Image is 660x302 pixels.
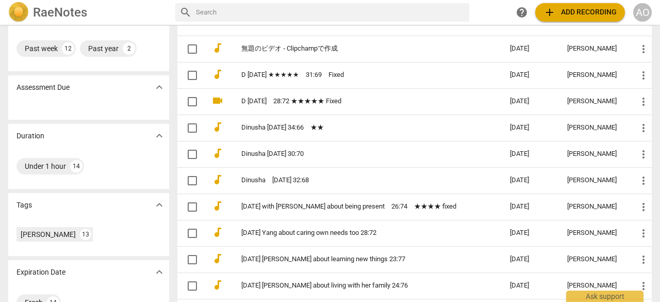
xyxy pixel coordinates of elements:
[566,291,643,302] div: Ask support
[241,256,473,263] a: [DATE] [PERSON_NAME] about learning new things 23:77
[241,150,473,158] a: Dinusha [DATE] 30:70
[502,194,559,220] td: [DATE]
[502,220,559,246] td: [DATE]
[535,3,625,22] button: Upload
[196,4,465,21] input: Search
[567,229,621,237] div: [PERSON_NAME]
[502,246,559,273] td: [DATE]
[211,42,224,54] span: audiotrack
[152,128,167,144] button: Show more
[88,43,119,54] div: Past year
[502,273,559,299] td: [DATE]
[153,130,166,142] span: expand_more
[211,173,224,186] span: audiotrack
[567,150,621,158] div: [PERSON_NAME]
[637,43,650,55] span: more_vert
[637,174,650,187] span: more_vert
[152,264,167,280] button: Show more
[516,6,528,19] span: help
[502,141,559,167] td: [DATE]
[241,71,473,79] a: D [DATE] ★★★★★ 31:69 Fixed
[152,80,167,95] button: Show more
[62,42,74,55] div: 12
[241,282,473,290] a: [DATE] [PERSON_NAME] about living with her family 24:76
[211,68,224,81] span: audiotrack
[502,36,559,62] td: [DATE]
[637,253,650,266] span: more_vert
[637,96,650,108] span: more_vert
[241,124,473,132] a: Dinusha [DATE] 34:66 ★★
[567,98,621,105] div: [PERSON_NAME]
[543,6,556,19] span: add
[513,3,531,22] a: Help
[211,94,224,107] span: videocam
[25,43,58,54] div: Past week
[153,81,166,93] span: expand_more
[211,226,224,239] span: audiotrack
[567,282,621,290] div: [PERSON_NAME]
[502,62,559,88] td: [DATE]
[567,177,621,184] div: [PERSON_NAME]
[241,229,473,237] a: [DATE] Yang about caring own needs too 28:72
[241,203,473,211] a: [DATE] with [PERSON_NAME] about being present 26:74 ★★★★ fixed
[241,98,473,105] a: D [DATE] 28:72 ★★★★★ Fixed
[637,201,650,213] span: more_vert
[567,45,621,53] div: [PERSON_NAME]
[70,160,82,172] div: 14
[637,280,650,292] span: more_vert
[153,266,166,278] span: expand_more
[567,71,621,79] div: [PERSON_NAME]
[637,122,650,134] span: more_vert
[123,42,135,55] div: 2
[25,161,66,171] div: Under 1 hour
[8,2,29,23] img: Logo
[502,167,559,194] td: [DATE]
[567,256,621,263] div: [PERSON_NAME]
[211,147,224,160] span: audiotrack
[241,45,473,53] a: 無題のビデオ ‐ Clipchampで作成
[16,200,32,211] p: Tags
[8,2,167,23] a: LogoRaeNotes
[637,69,650,82] span: more_vert
[16,267,65,278] p: Expiration Date
[16,82,70,93] p: Assessment Due
[211,200,224,212] span: audiotrack
[152,197,167,213] button: Show more
[21,229,76,240] div: [PERSON_NAME]
[16,131,44,141] p: Duration
[80,229,91,240] div: 13
[543,6,617,19] span: Add recording
[567,203,621,211] div: [PERSON_NAME]
[637,148,650,161] span: more_vert
[153,199,166,211] span: expand_more
[637,227,650,240] span: more_vert
[633,3,652,22] button: AO
[33,5,87,20] h2: RaeNotes
[567,124,621,132] div: [PERSON_NAME]
[211,121,224,133] span: audiotrack
[241,177,473,184] a: Dinusha [DATE] 32:68
[502,115,559,141] td: [DATE]
[502,88,559,115] td: [DATE]
[211,252,224,265] span: audiotrack
[179,6,192,19] span: search
[211,279,224,291] span: audiotrack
